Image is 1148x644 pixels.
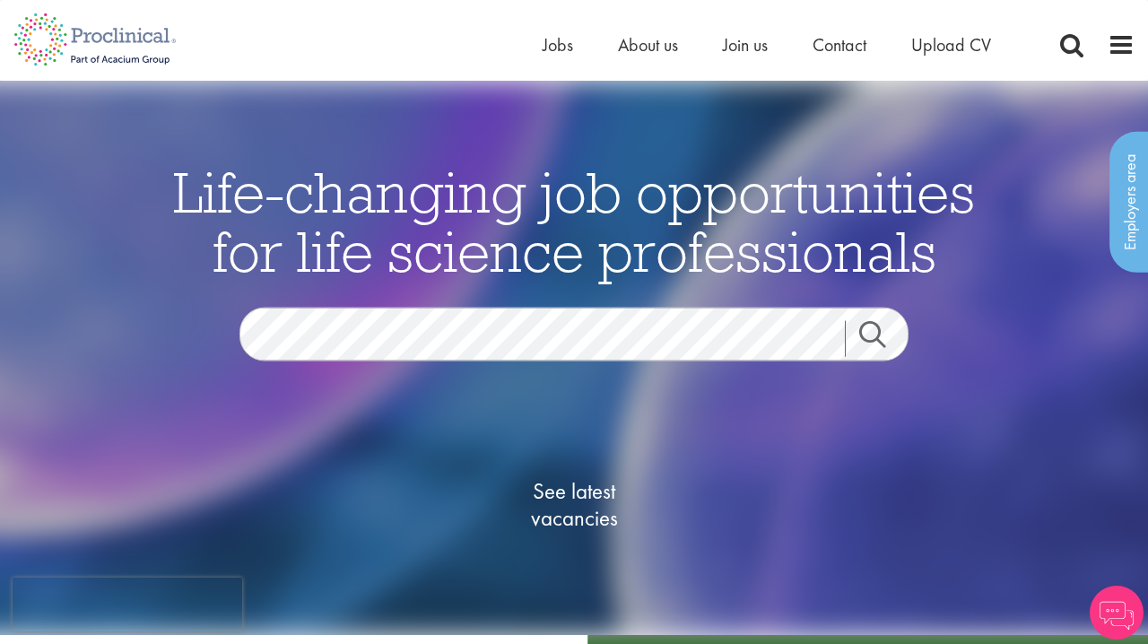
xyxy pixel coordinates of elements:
a: Upload CV [911,33,991,57]
a: Join us [723,33,768,57]
iframe: reCAPTCHA [13,578,242,631]
span: See latest vacancies [484,477,664,531]
a: About us [618,33,678,57]
a: Job search submit button [845,320,922,356]
a: See latestvacancies [484,405,664,603]
a: Contact [813,33,866,57]
a: Jobs [543,33,573,57]
span: Life-changing job opportunities for life science professionals [173,155,975,286]
img: Chatbot [1090,586,1144,640]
